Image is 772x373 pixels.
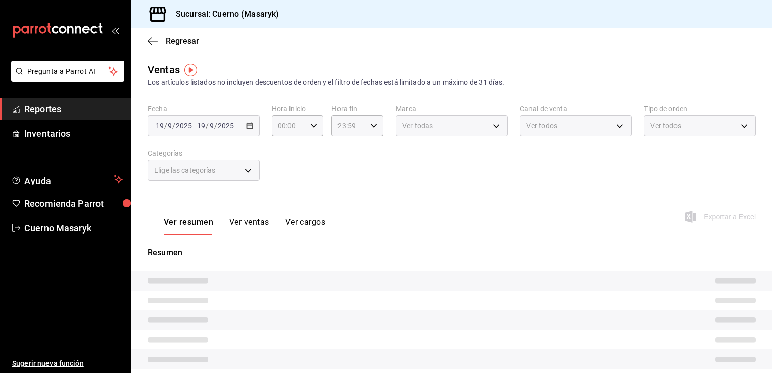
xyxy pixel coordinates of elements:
span: Recomienda Parrot [24,197,123,210]
a: Pregunta a Parrot AI [7,73,124,84]
span: / [172,122,175,130]
span: - [194,122,196,130]
label: Hora fin [331,105,383,112]
span: Ayuda [24,173,110,185]
span: Pregunta a Parrot AI [27,66,109,77]
button: open_drawer_menu [111,26,119,34]
label: Fecha [148,105,260,112]
input: ---- [175,122,192,130]
button: Ver cargos [285,217,326,235]
span: Reportes [24,102,123,116]
span: Ver todos [650,121,681,131]
p: Resumen [148,247,756,259]
label: Hora inicio [272,105,324,112]
img: Tooltip marker [184,64,197,76]
span: / [214,122,217,130]
span: / [206,122,209,130]
span: Elige las categorías [154,165,216,175]
label: Marca [396,105,508,112]
span: Cuerno Masaryk [24,221,123,235]
input: ---- [217,122,234,130]
button: Ver ventas [229,217,269,235]
div: navigation tabs [164,217,325,235]
button: Ver resumen [164,217,213,235]
input: -- [167,122,172,130]
button: Regresar [148,36,199,46]
input: -- [209,122,214,130]
div: Los artículos listados no incluyen descuentos de orden y el filtro de fechas está limitado a un m... [148,77,756,88]
input: -- [155,122,164,130]
span: Ver todas [402,121,433,131]
span: Sugerir nueva función [12,358,123,369]
span: Inventarios [24,127,123,141]
input: -- [197,122,206,130]
label: Tipo de orden [644,105,756,112]
h3: Sucursal: Cuerno (Masaryk) [168,8,279,20]
span: / [164,122,167,130]
div: Ventas [148,62,180,77]
label: Canal de venta [520,105,632,112]
label: Categorías [148,150,260,157]
span: Regresar [166,36,199,46]
span: Ver todos [526,121,557,131]
button: Pregunta a Parrot AI [11,61,124,82]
